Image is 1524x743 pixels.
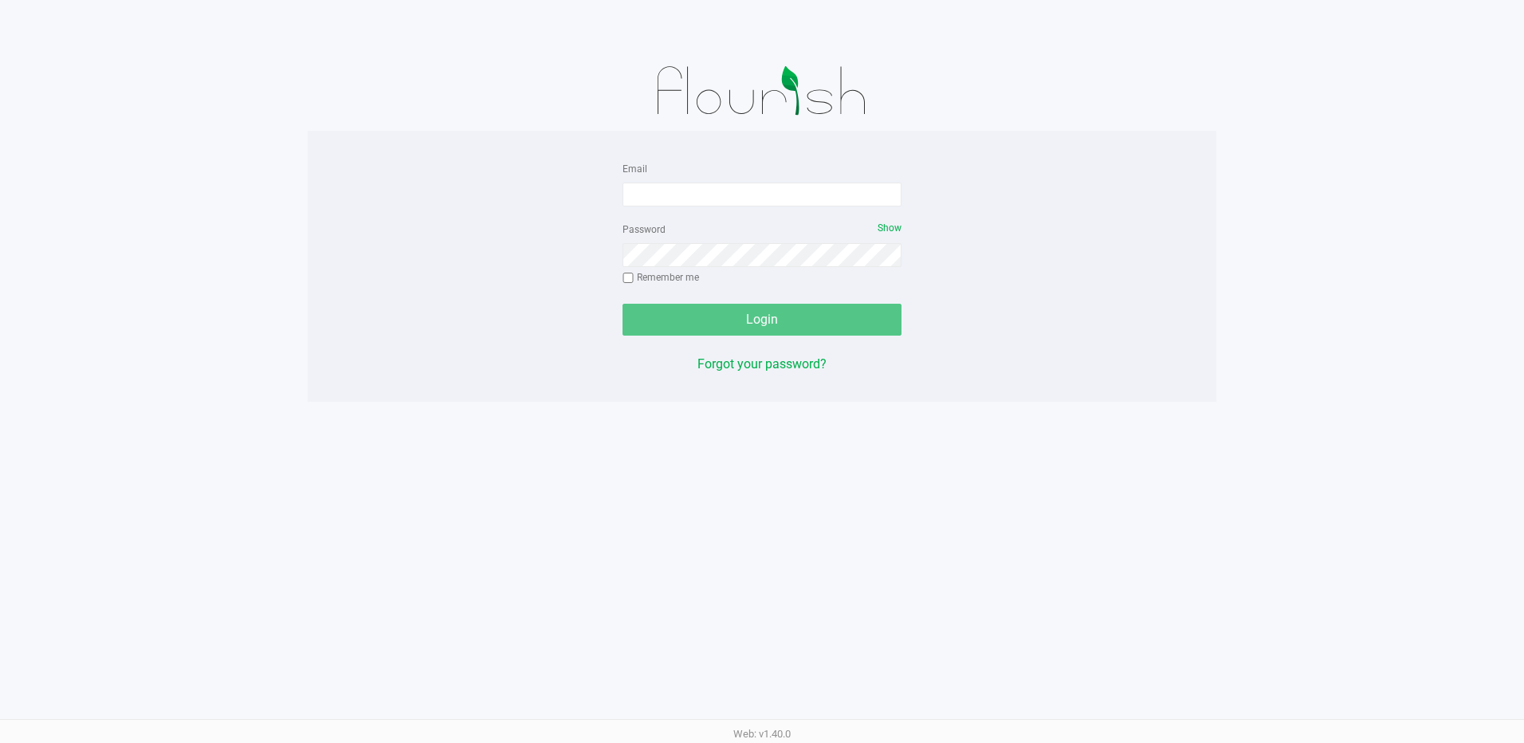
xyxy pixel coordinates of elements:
[733,728,791,740] span: Web: v1.40.0
[697,355,827,374] button: Forgot your password?
[623,270,699,285] label: Remember me
[878,222,901,234] span: Show
[623,273,634,284] input: Remember me
[623,162,647,176] label: Email
[623,222,666,237] label: Password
